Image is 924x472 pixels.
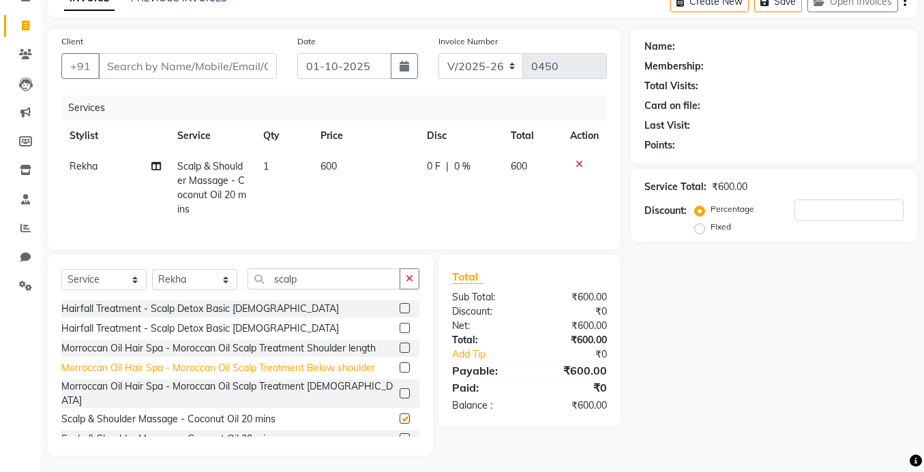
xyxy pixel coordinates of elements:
div: Total Visits: [644,79,698,93]
span: 600 [511,160,527,172]
label: Invoice Number [438,35,498,48]
input: Search by Name/Mobile/Email/Code [98,53,277,79]
div: Morroccan Oil Hair Spa - Moroccan Oil Scalp Treatment Shoulder length [61,341,376,356]
div: Discount: [442,304,530,319]
div: Sub Total: [442,290,530,304]
div: Total: [442,333,530,347]
div: Membership: [644,59,704,74]
div: Hairfall Treatment - Scalp Detox Basic [DEMOGRAPHIC_DATA] [61,302,339,316]
div: Points: [644,138,675,153]
th: Disc [419,121,503,151]
span: 600 [321,160,337,172]
a: Add Tip [442,347,544,362]
th: Price [312,121,419,151]
span: 0 % [454,159,471,174]
div: Hairfall Treatment - Scalp Detox Basic [DEMOGRAPHIC_DATA] [61,321,339,336]
div: Scalp & Shoulder Massage - Coconut Oil 20 mins [61,412,275,426]
span: Rekha [70,160,98,172]
div: Services [63,95,617,121]
button: +91 [61,53,100,79]
div: Net: [442,319,530,333]
div: ₹600.00 [712,180,747,194]
div: ₹0 [544,347,617,362]
span: | [446,159,449,174]
th: Service [169,121,255,151]
div: Service Total: [644,180,706,194]
th: Total [503,121,562,151]
div: ₹600.00 [529,333,617,347]
div: Morroccan Oil Hair Spa - Moroccan Oil Scalp Treatment [DEMOGRAPHIC_DATA] [61,379,394,408]
div: ₹600.00 [529,319,617,333]
div: Scalp & Shoulder Massage - Coconut Oil 30 mins [61,432,275,446]
div: Name: [644,40,675,54]
label: Date [297,35,316,48]
span: 1 [263,160,269,172]
div: Balance : [442,398,530,413]
div: ₹0 [529,304,617,319]
label: Percentage [711,203,754,215]
div: Morroccan Oil Hair Spa - Moroccan Oil Scalp Treatment Below shoulder [61,361,375,375]
div: ₹600.00 [529,290,617,304]
span: Scalp & Shoulder Massage - Coconut Oil 20 mins [177,160,246,215]
th: Qty [255,121,312,151]
label: Fixed [711,221,731,233]
div: ₹600.00 [529,362,617,379]
input: Search or Scan [248,268,400,289]
div: Last Visit: [644,119,690,133]
div: ₹0 [529,379,617,396]
div: Discount: [644,204,687,218]
span: 0 F [427,159,441,174]
div: Card on file: [644,99,700,113]
label: Client [61,35,83,48]
div: Paid: [442,379,530,396]
span: Total [452,270,483,284]
th: Action [562,121,607,151]
th: Stylist [61,121,169,151]
div: ₹600.00 [529,398,617,413]
div: Payable: [442,362,530,379]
